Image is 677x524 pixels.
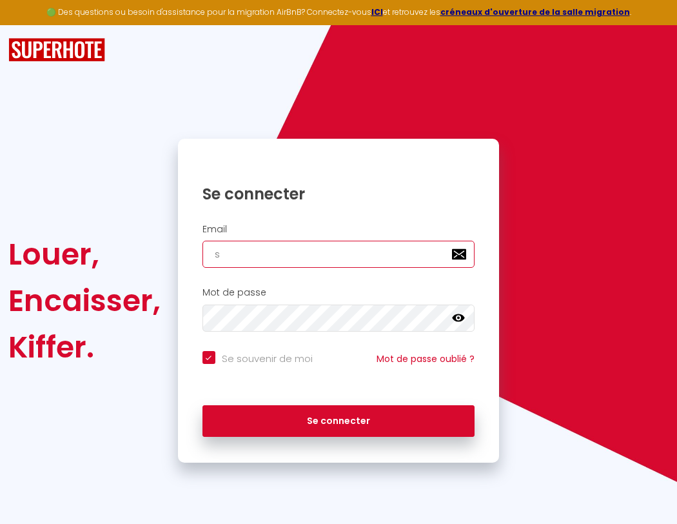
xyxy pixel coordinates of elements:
[202,405,475,438] button: Se connecter
[8,324,161,370] div: Kiffer.
[8,277,161,324] div: Encaisser,
[371,6,383,17] a: ICI
[202,241,475,268] input: Ton Email
[8,38,105,62] img: SuperHote logo
[202,287,475,298] h2: Mot de passe
[10,5,49,44] button: Ouvrir le widget de chat LiveChat
[202,184,475,204] h1: Se connecter
[8,231,161,277] div: Louer,
[202,224,475,235] h2: Email
[440,6,630,17] a: créneaux d'ouverture de la salle migration
[377,352,475,365] a: Mot de passe oublié ?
